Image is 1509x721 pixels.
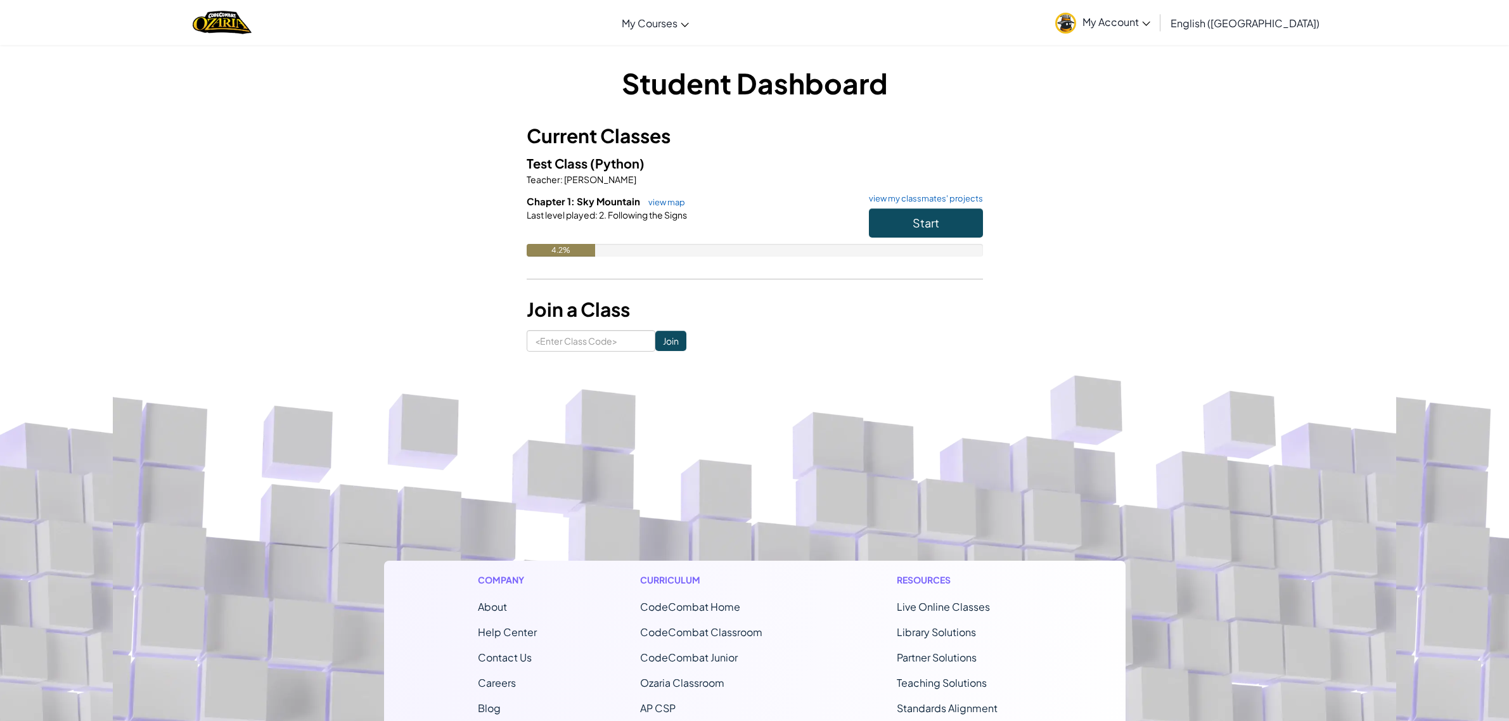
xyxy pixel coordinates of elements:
a: view my classmates' projects [863,195,983,203]
span: : [595,209,598,220]
a: Live Online Classes [897,600,990,613]
a: Ozaria Classroom [640,676,724,689]
button: Start [869,208,983,238]
a: Partner Solutions [897,651,977,664]
span: Following the Signs [607,209,687,220]
a: CodeCombat Classroom [640,625,762,639]
a: My Account [1049,3,1157,42]
h1: Resources [897,573,1032,587]
span: English ([GEOGRAPHIC_DATA]) [1171,16,1320,30]
h1: Company [478,573,537,587]
a: Ozaria by CodeCombat logo [193,10,252,35]
a: My Courses [615,6,695,40]
a: CodeCombat Junior [640,651,738,664]
h3: Current Classes [527,122,983,150]
span: : [560,174,563,185]
a: view map [642,197,685,207]
span: [PERSON_NAME] [563,174,636,185]
span: Last level played [527,209,595,220]
span: Test Class [527,155,590,171]
div: 4.2% [527,244,595,257]
span: (Python) [590,155,645,171]
img: avatar [1055,13,1076,34]
h1: Curriculum [640,573,793,587]
a: Teaching Solutions [897,676,987,689]
a: Standards Alignment [897,701,998,715]
span: Contact Us [478,651,532,664]
img: Home [193,10,252,35]
h1: Student Dashboard [527,63,983,103]
a: Library Solutions [897,625,976,639]
span: My Account [1082,15,1150,29]
span: Start [913,215,939,230]
h3: Join a Class [527,295,983,324]
a: Help Center [478,625,537,639]
a: English ([GEOGRAPHIC_DATA]) [1164,6,1326,40]
span: Teacher [527,174,560,185]
a: Blog [478,701,501,715]
a: Careers [478,676,516,689]
span: Chapter 1: Sky Mountain [527,195,642,207]
input: <Enter Class Code> [527,330,655,352]
span: My Courses [622,16,677,30]
span: CodeCombat Home [640,600,740,613]
a: AP CSP [640,701,676,715]
input: Join [655,331,686,351]
span: 2. [598,209,607,220]
a: About [478,600,507,613]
